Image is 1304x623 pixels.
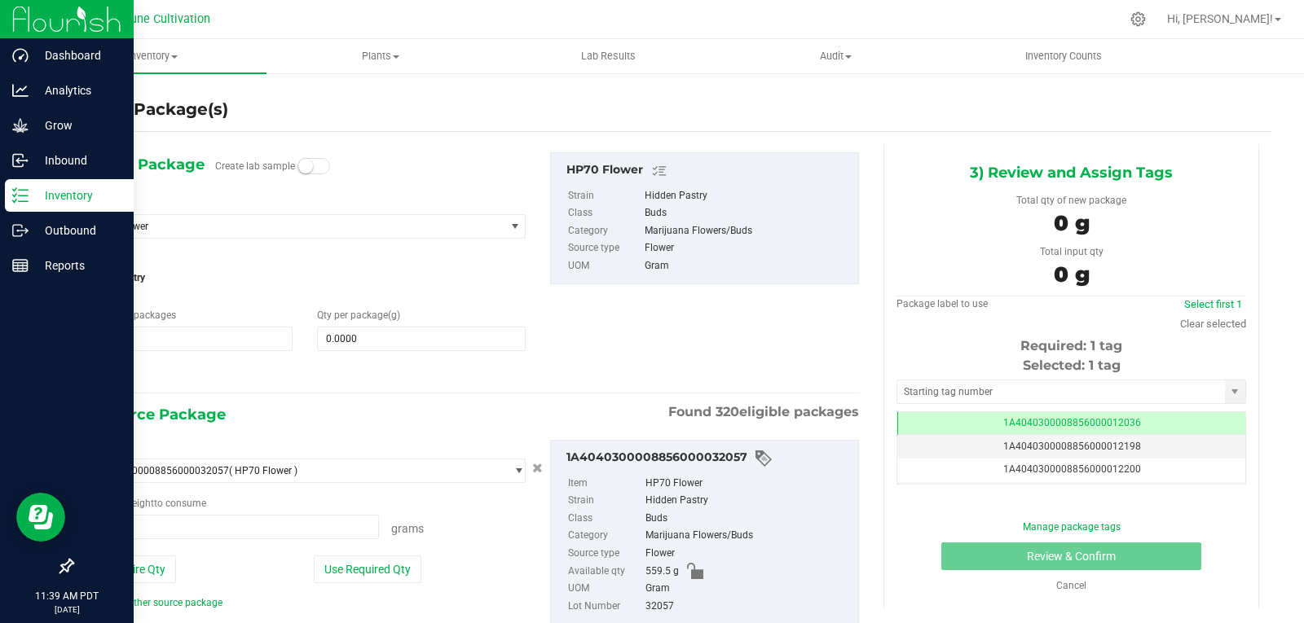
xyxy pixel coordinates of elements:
p: 11:39 AM PDT [7,589,126,603]
span: 0 g [1054,261,1090,287]
a: Audit [722,39,949,73]
label: UOM [568,580,642,598]
label: Source type [568,545,642,563]
span: Audit [723,49,949,64]
div: 1A4040300008856000032057 [566,449,850,468]
input: 1 [85,327,292,350]
inline-svg: Outbound [12,222,29,239]
label: Category [568,222,641,240]
input: 0.0000 [318,327,525,350]
span: 1A4040300008856000032057 [91,465,229,476]
a: Manage package tags [1023,521,1121,533]
div: Marijuana Flowers/Buds [645,527,850,545]
span: ( HP70 Flower ) [229,465,297,476]
div: 32057 [645,598,850,616]
label: Class [568,510,642,528]
span: select [1225,380,1245,403]
span: (g) [388,309,400,321]
span: Package to consume [84,498,206,509]
span: Total qty of new package [1016,195,1126,206]
span: Found eligible packages [668,402,859,422]
span: 1) New Package [84,152,205,177]
label: UOM [568,257,641,275]
div: Flower [645,239,850,257]
div: HP70 Flower [645,475,850,493]
span: 1A4040300008856000012200 [1003,463,1141,475]
span: Dune Cultivation [123,12,210,26]
input: 0.0000 g [85,516,378,538]
a: Add another source package [84,597,222,608]
span: weight [125,498,154,509]
button: Use Required Qty [314,555,421,583]
span: Hidden Pastry [84,265,526,290]
div: Marijuana Flowers/Buds [645,222,850,240]
input: Starting tag number [897,380,1225,403]
label: Strain [568,492,642,510]
span: Qty per package [317,309,400,321]
span: Total input qty [1040,246,1104,257]
span: Selected: 1 tag [1023,358,1121,373]
span: 1A4040300008856000012036 [1003,417,1141,428]
iframe: Resource center [16,493,65,542]
span: 559.5 g [645,563,679,581]
label: Create lab sample [215,154,295,178]
div: Buds [645,510,850,528]
a: Clear selected [1180,318,1246,330]
p: Grow [29,116,126,135]
label: Class [568,204,641,222]
a: Plants [267,39,494,73]
h4: Create Package(s) [72,98,228,121]
label: Category [568,527,642,545]
a: Inventory [39,39,267,73]
span: Required: 1 tag [1020,338,1122,353]
span: 0 g [1054,210,1090,236]
span: HP70 Flower [91,221,482,232]
div: Gram [645,580,850,598]
span: Lab Results [559,49,658,64]
label: Item [568,475,642,493]
span: 2) Source Package [84,402,226,427]
button: Cancel button [527,457,548,480]
p: [DATE] [7,603,126,616]
label: Strain [568,187,641,205]
a: Cancel [1056,580,1086,591]
span: 320 [716,404,739,419]
span: 1A4040300008856000012198 [1003,441,1141,452]
p: Analytics [29,81,126,100]
inline-svg: Dashboard [12,47,29,64]
a: Select first 1 [1184,298,1242,310]
inline-svg: Reports [12,257,29,274]
span: Hi, [PERSON_NAME]! [1167,12,1273,25]
inline-svg: Inventory [12,187,29,204]
label: Available qty [568,563,642,581]
span: select [504,459,525,482]
span: Inventory [39,49,267,64]
span: 3) Review and Assign Tags [970,160,1173,185]
button: Review & Confirm [941,542,1201,570]
span: Inventory Counts [1003,49,1124,64]
a: Lab Results [495,39,722,73]
inline-svg: Grow [12,117,29,134]
span: select [504,215,525,238]
label: Lot Number [568,598,642,616]
inline-svg: Inbound [12,152,29,169]
p: Inbound [29,151,126,170]
p: Inventory [29,186,126,205]
div: Hidden Pastry [645,187,850,205]
p: Reports [29,256,126,275]
div: Manage settings [1128,11,1148,27]
div: HP70 Flower [566,161,850,181]
div: Flower [645,545,850,563]
p: Outbound [29,221,126,240]
label: Source type [568,239,641,257]
inline-svg: Analytics [12,82,29,99]
div: Hidden Pastry [645,492,850,510]
div: Buds [645,204,850,222]
span: Grams [391,522,424,535]
span: Plants [267,49,493,64]
p: Dashboard [29,46,126,65]
a: Inventory Counts [949,39,1177,73]
div: Gram [645,257,850,275]
span: Package label to use [896,298,988,309]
